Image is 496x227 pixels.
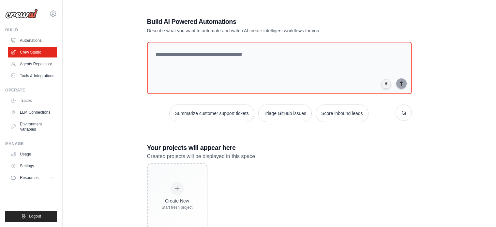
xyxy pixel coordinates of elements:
[5,141,57,146] div: Manage
[8,59,57,69] a: Agents Repository
[147,27,366,34] p: Describe what you want to automate and watch AI create intelligent workflows for you
[8,172,57,183] button: Resources
[5,27,57,33] div: Build
[8,119,57,135] a: Environment Variables
[381,79,391,89] button: Click to speak your automation idea
[169,105,254,122] button: Summarize customer support tickets
[8,47,57,57] a: Crew Studio
[147,143,412,152] h3: Your projects will appear here
[8,71,57,81] a: Tools & Integrations
[5,211,57,222] button: Logout
[147,17,366,26] h1: Build AI Powered Automations
[162,205,193,210] div: Start fresh project
[147,152,412,161] p: Created projects will be displayed in this space
[20,175,38,180] span: Resources
[316,105,368,122] button: Score inbound leads
[29,214,41,219] span: Logout
[258,105,312,122] button: Triage GitHub issues
[8,95,57,106] a: Traces
[8,107,57,118] a: LLM Connections
[396,105,412,121] button: Get new suggestions
[8,161,57,171] a: Settings
[8,149,57,159] a: Usage
[8,35,57,46] a: Automations
[162,198,193,204] div: Create New
[5,9,38,19] img: Logo
[5,88,57,93] div: Operate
